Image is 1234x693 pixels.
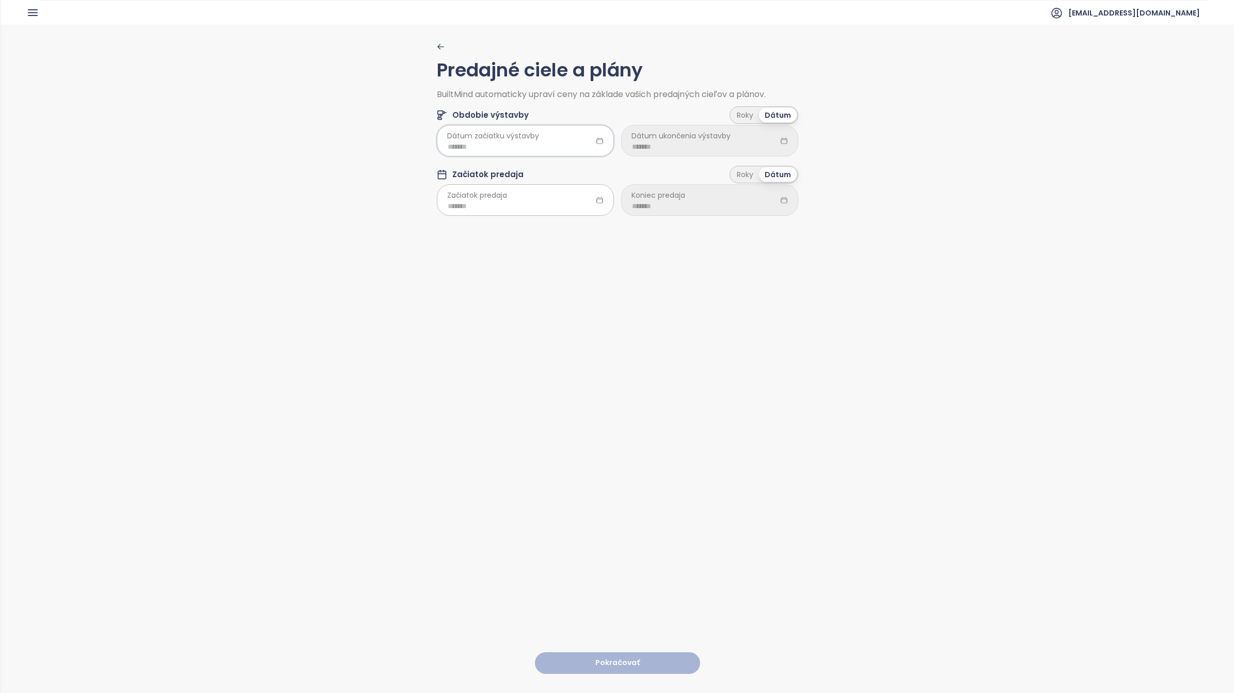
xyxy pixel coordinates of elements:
span: Koniec predaja [631,190,685,201]
span: Začiatok predaja [447,190,507,201]
span: Dátum začiatku výstavby [447,130,539,141]
span: [EMAIL_ADDRESS][DOMAIN_NAME] [1068,1,1200,25]
div: Roky [731,167,759,182]
span: BuiltMind automaticky upraví ceny na základe vašich predajných cieľov a plánov. [437,90,798,99]
button: Pokračovať [535,652,700,674]
span: Začiatok predaja [452,169,524,180]
div: Dátum [759,108,797,122]
div: Dátum [759,167,797,182]
span: Dátum ukončenia výstavby [631,130,731,141]
h1: Predajné ciele a plány [437,56,798,85]
div: Roky [731,108,759,122]
span: Obdobie výstavby [452,110,529,120]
